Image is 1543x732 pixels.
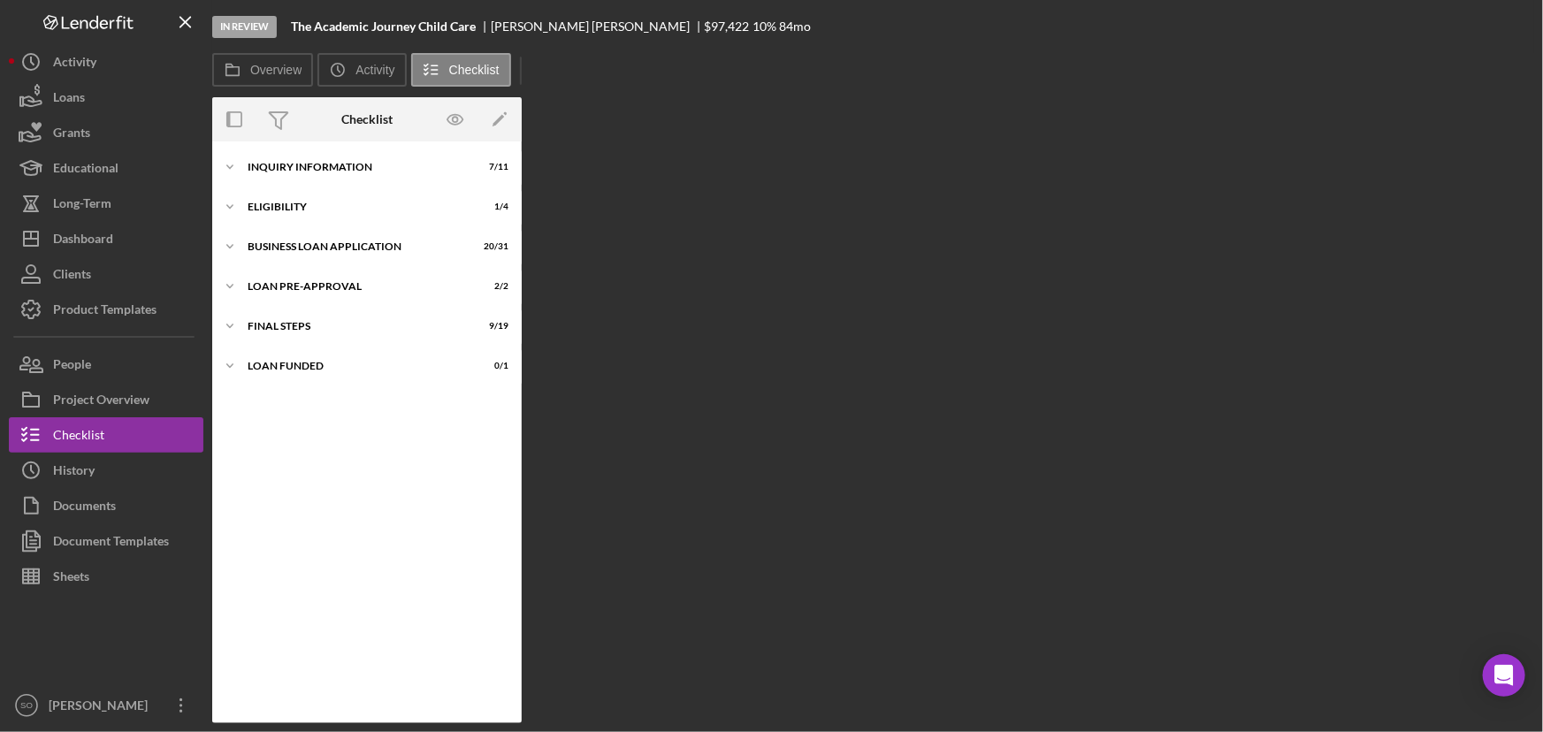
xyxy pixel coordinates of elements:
button: Sheets [9,559,203,594]
button: Checklist [9,417,203,453]
button: Activity [9,44,203,80]
button: SO[PERSON_NAME] [9,688,203,723]
button: History [9,453,203,488]
button: Product Templates [9,292,203,327]
button: Dashboard [9,221,203,256]
div: Open Intercom Messenger [1483,654,1525,697]
button: Documents [9,488,203,523]
div: 1 / 4 [477,202,508,212]
div: Activity [53,44,96,84]
button: Long-Term [9,186,203,221]
div: Long-Term [53,186,111,225]
div: Sheets [53,559,89,599]
label: Activity [355,63,394,77]
div: Checklist [341,112,393,126]
div: Document Templates [53,523,169,563]
div: ELIGIBILITY [248,202,464,212]
div: Product Templates [53,292,157,332]
button: Checklist [411,53,511,87]
div: 9 / 19 [477,321,508,332]
div: 10 % [752,19,776,34]
button: Activity [317,53,406,87]
div: In Review [212,16,277,38]
div: 7 / 11 [477,162,508,172]
button: Project Overview [9,382,203,417]
text: SO [20,701,33,711]
div: Documents [53,488,116,528]
div: Checklist [53,417,104,457]
div: Clients [53,256,91,296]
button: Grants [9,115,203,150]
div: Loans [53,80,85,119]
div: Dashboard [53,221,113,261]
div: History [53,453,95,492]
button: Clients [9,256,203,292]
button: Loans [9,80,203,115]
div: [PERSON_NAME] [44,688,159,728]
button: People [9,347,203,382]
div: [PERSON_NAME] [PERSON_NAME] [491,19,705,34]
span: $97,422 [705,19,750,34]
div: 20 / 31 [477,241,508,252]
div: FINAL STEPS [248,321,464,332]
button: Overview [212,53,313,87]
div: People [53,347,91,386]
div: 84 mo [779,19,811,34]
div: LOAN FUNDED [248,361,464,371]
div: 2 / 2 [477,281,508,292]
div: BUSINESS LOAN APPLICATION [248,241,464,252]
div: INQUIRY INFORMATION [248,162,464,172]
b: The Academic Journey Child Care [291,19,476,34]
button: Document Templates [9,523,203,559]
button: Educational [9,150,203,186]
div: 0 / 1 [477,361,508,371]
label: Checklist [449,63,500,77]
label: Overview [250,63,302,77]
div: Educational [53,150,118,190]
div: Project Overview [53,382,149,422]
div: Grants [53,115,90,155]
div: LOAN PRE-APPROVAL [248,281,464,292]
